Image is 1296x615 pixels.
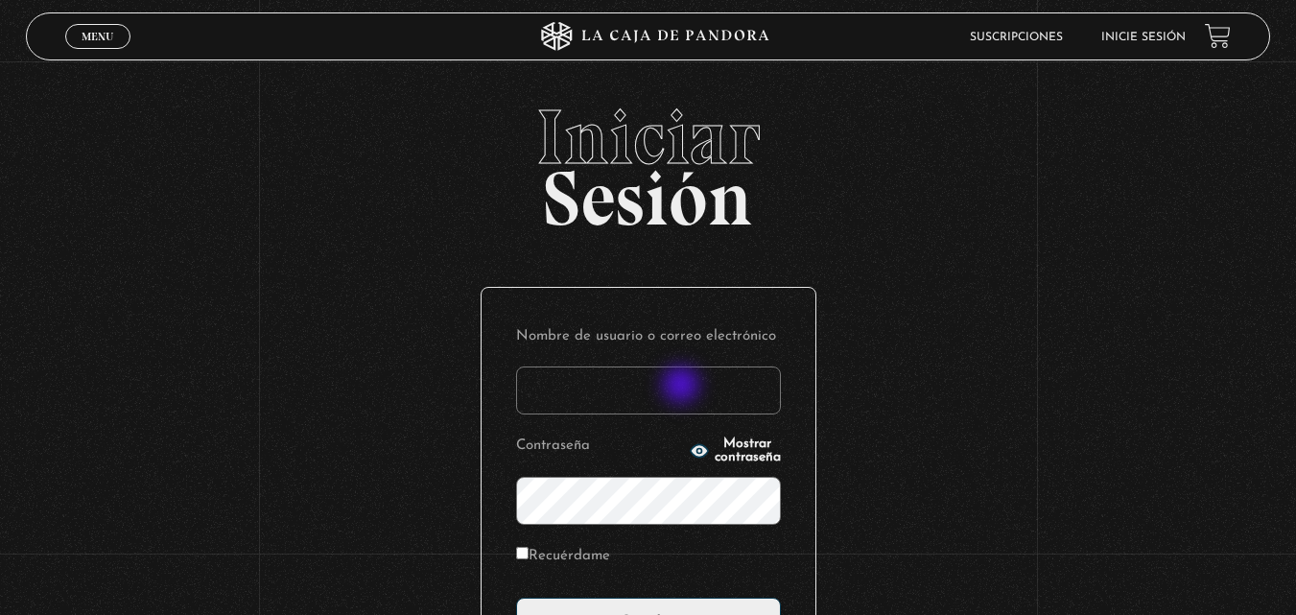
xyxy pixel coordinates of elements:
a: Suscripciones [970,32,1063,43]
h2: Sesión [26,99,1270,222]
label: Nombre de usuario o correo electrónico [516,322,781,352]
input: Recuérdame [516,547,529,559]
a: View your shopping cart [1205,23,1231,49]
span: Menu [82,31,113,42]
span: Cerrar [75,47,120,60]
label: Contraseña [516,432,684,461]
button: Mostrar contraseña [690,438,781,464]
label: Recuérdame [516,542,610,572]
a: Inicie sesión [1101,32,1186,43]
span: Mostrar contraseña [715,438,781,464]
span: Iniciar [26,99,1270,176]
